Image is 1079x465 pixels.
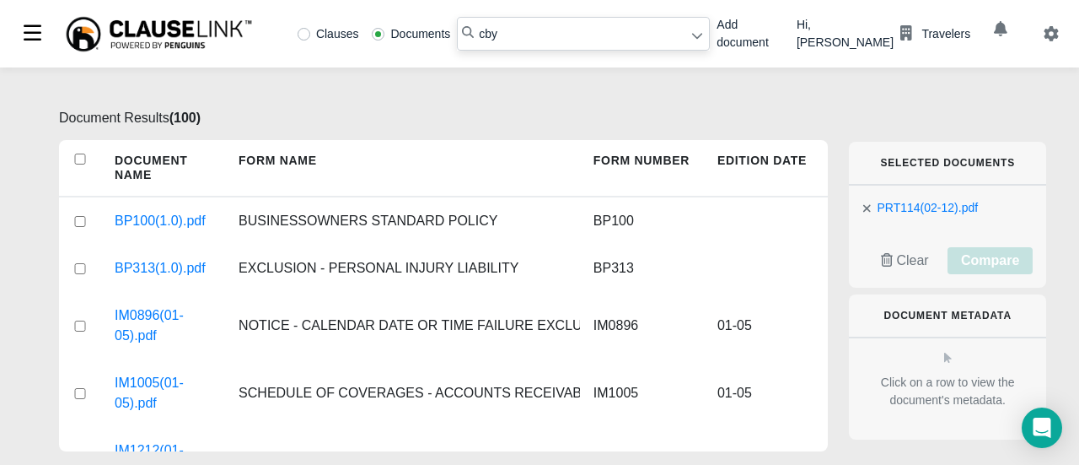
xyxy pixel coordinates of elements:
h6: Selected Documents [876,157,1019,169]
div: BUSINESSOWNERS STANDARD POLICY [225,197,580,245]
b: ( 100 ) [169,111,201,125]
div: 01-05 [704,360,828,427]
a: BP313(1.0).pdf [115,258,206,278]
h5: Form Name [225,140,580,196]
div: EXCLUSION - PERSONAL INJURY LIABILITY [225,245,580,292]
button: Clear [862,247,947,274]
div: Hi, [PERSON_NAME] [797,16,970,51]
div: Click on a row to view the document's metadata. [862,374,1033,409]
a: IM1005(01-05).pdf [115,373,212,414]
div: BP100 [580,197,704,245]
div: IM0896 [580,292,704,360]
img: ClauseLink [64,15,254,53]
div: Open Intercom Messenger [1022,408,1062,448]
span: PRT114(02-12).pdf [878,201,979,214]
span: Clear [896,253,928,268]
div: IM1005 [580,360,704,427]
div: 01-05 [704,292,828,360]
a: IM0896(01-05).pdf [115,305,212,346]
label: Documents [372,28,450,40]
div: Travelers [921,25,970,43]
div: Add document [717,16,783,51]
label: Clauses [298,28,359,40]
div: BP313 [580,245,704,292]
h5: Document Name [101,140,225,196]
h6: Document Metadata [876,310,1019,322]
div: NOTICE - CALENDAR DATE OR TIME FAILURE EXCLUSION ENDORSEMENT [225,292,580,360]
span: Compare [961,253,1019,268]
div: SCHEDULE OF COVERAGES - ACCOUNTS RECEIVABLE [225,360,580,427]
input: Search library... [457,17,710,51]
h5: Form Number [580,140,704,196]
span: Remove Document from Selection [862,202,872,215]
p: Document Results [59,108,828,128]
button: Compare [947,247,1033,274]
a: BP100(1.0).pdf [115,211,206,231]
h5: Edition Date [704,140,828,196]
